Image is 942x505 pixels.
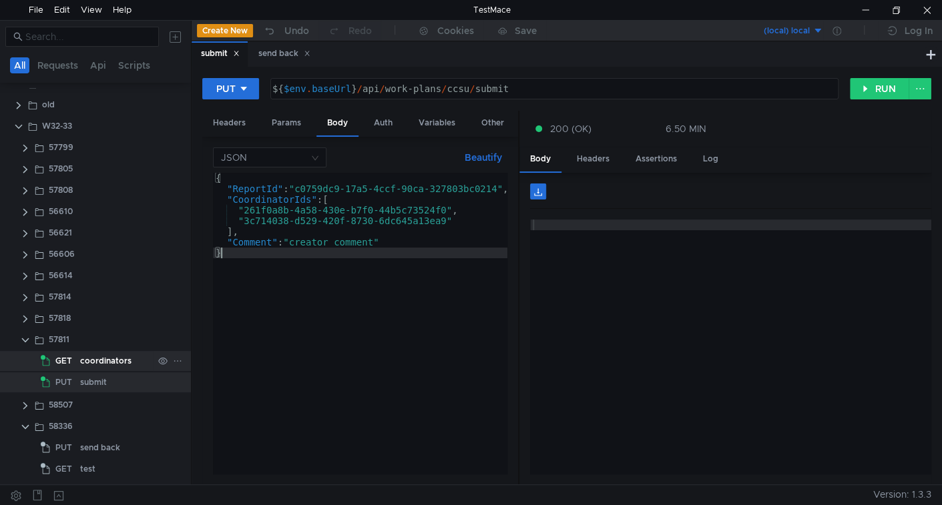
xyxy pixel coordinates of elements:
[258,47,310,61] div: send back
[905,23,933,39] div: Log In
[692,147,729,171] div: Log
[49,180,73,200] div: 57808
[49,137,73,157] div: 57799
[316,111,359,137] div: Body
[363,111,403,135] div: Auth
[197,24,253,37] button: Create New
[437,23,474,39] div: Cookies
[86,57,110,73] button: Api
[42,95,55,115] div: old
[202,78,259,99] button: PUT
[764,25,810,37] div: (local) local
[515,26,537,35] div: Save
[318,21,381,41] button: Redo
[49,308,71,328] div: 57818
[114,57,154,73] button: Scripts
[55,438,72,458] span: PUT
[550,121,592,136] span: 200 (OK)
[80,459,95,479] div: test
[202,111,256,135] div: Headers
[730,20,823,41] button: (local) local
[10,57,29,73] button: All
[666,123,706,135] div: 6.50 MIN
[55,459,72,479] span: GET
[49,287,71,307] div: 57814
[408,111,466,135] div: Variables
[566,147,620,171] div: Headers
[873,485,931,504] span: Version: 1.3.3
[55,351,72,371] span: GET
[49,223,72,243] div: 56621
[459,149,507,165] button: Beautify
[49,244,75,264] div: 56606
[49,201,73,221] div: 56610
[80,351,132,371] div: coordinators
[42,116,72,136] div: W32-33
[850,78,909,99] button: RUN
[80,438,120,458] div: send back
[49,416,73,436] div: 58336
[261,111,312,135] div: Params
[49,159,73,179] div: 57805
[216,81,236,96] div: PUT
[201,47,240,61] div: submit
[348,23,372,39] div: Redo
[519,147,561,173] div: Body
[33,57,82,73] button: Requests
[471,111,515,135] div: Other
[284,23,309,39] div: Undo
[80,372,107,392] div: submit
[49,395,73,415] div: 58507
[625,147,688,171] div: Assertions
[55,372,72,392] span: PUT
[49,266,73,286] div: 56614
[49,330,69,350] div: 57811
[253,21,318,41] button: Undo
[25,29,151,44] input: Search...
